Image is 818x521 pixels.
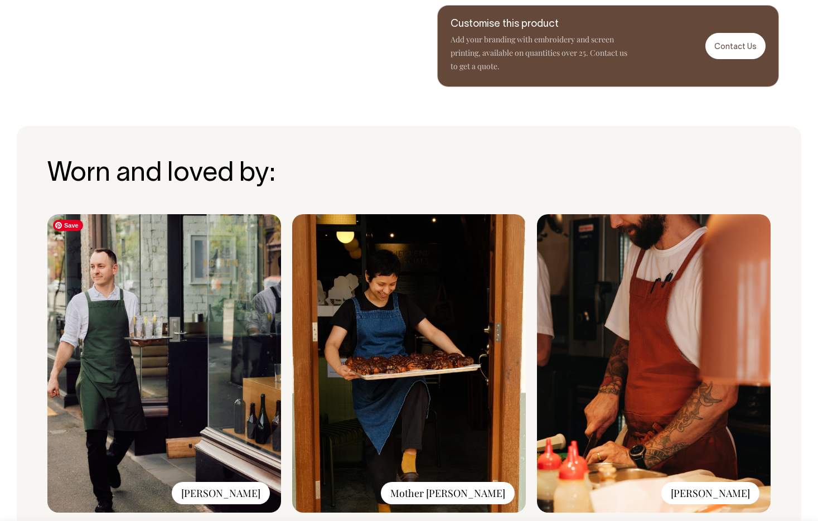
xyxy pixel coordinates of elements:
[47,160,771,189] h3: Worn and loved by:
[451,19,629,30] h6: Customise this product
[537,214,771,513] img: WORKTONES_BIANCA_FULL-RES_EXTRAS-3.jpg
[451,33,629,73] p: Add your branding with embroidery and screen printing, available on quantities over 25. Contact u...
[53,220,83,231] span: Save
[292,214,526,513] img: B9F7D2BA-C9EC-43C5-9AD8-313A8EF6375C_1_1fda9df3-c87d-42e0-824a-55a807c95ae2.jpg
[705,33,766,59] a: Contact Us
[172,482,270,504] div: [PERSON_NAME]
[381,482,515,504] div: Mother [PERSON_NAME]
[47,214,281,513] img: Marion.jpg
[661,482,759,504] div: [PERSON_NAME]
